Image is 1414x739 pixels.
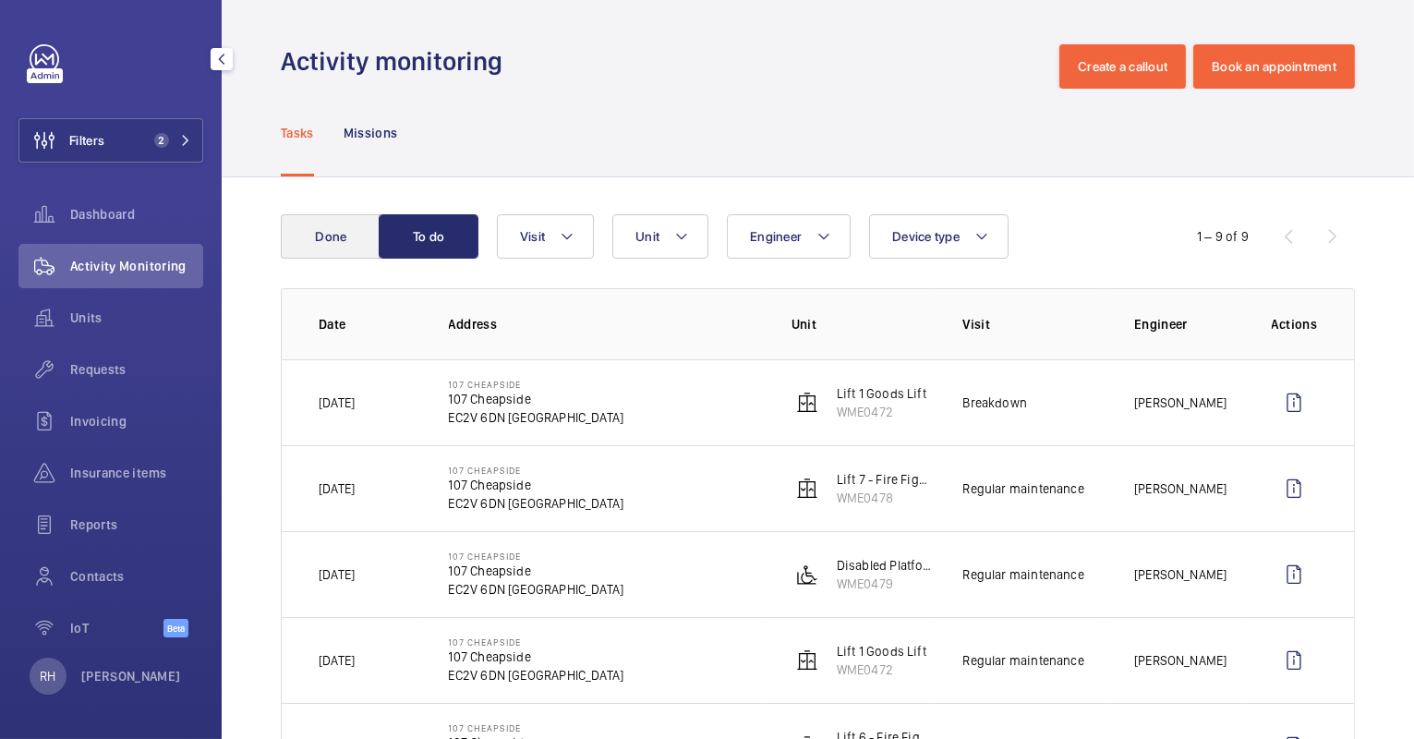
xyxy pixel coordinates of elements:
span: Device type [892,229,960,244]
p: Regular maintenance [962,479,1083,498]
p: 107 Cheapside [449,465,624,476]
p: 107 Cheapside [449,551,624,562]
p: 107 Cheapside [449,722,624,733]
p: RH [40,667,55,685]
button: Device type [869,214,1009,259]
span: Filters [69,131,104,150]
p: Regular maintenance [962,565,1083,584]
button: Done [281,214,381,259]
div: 1 – 9 of 9 [1197,227,1249,246]
p: Address [449,315,762,333]
p: [DATE] [319,651,355,670]
button: Filters2 [18,118,203,163]
p: Lift 1 Goods Lift [837,642,926,660]
p: Missions [344,124,398,142]
button: Create a callout [1059,44,1186,89]
p: [PERSON_NAME] [1134,394,1227,412]
button: Unit [612,214,708,259]
span: Invoicing [70,412,203,430]
p: [DATE] [319,479,355,498]
p: WME0472 [837,403,926,421]
p: Tasks [281,124,314,142]
button: Engineer [727,214,851,259]
span: Beta [163,619,188,637]
span: Dashboard [70,205,203,224]
span: 2 [154,133,169,148]
p: [PERSON_NAME] [1134,479,1227,498]
button: Visit [497,214,594,259]
button: To do [379,214,478,259]
p: Date [319,315,419,333]
span: Requests [70,360,203,379]
p: EC2V 6DN [GEOGRAPHIC_DATA] [449,666,624,684]
span: Insurance items [70,464,203,482]
p: WME0478 [837,489,934,507]
p: Regular maintenance [962,651,1083,670]
span: Visit [520,229,545,244]
img: platform_lift.svg [796,563,818,586]
span: Units [70,309,203,327]
p: [PERSON_NAME] [81,667,181,685]
p: 107 Cheapside [449,390,624,408]
span: Activity Monitoring [70,257,203,275]
img: elevator.svg [796,392,818,414]
span: Contacts [70,567,203,586]
p: [PERSON_NAME] [1134,651,1227,670]
p: WME0472 [837,660,926,679]
p: [PERSON_NAME] [1134,565,1227,584]
p: Lift 7 - Fire Fighting B [837,470,934,489]
p: EC2V 6DN [GEOGRAPHIC_DATA] [449,408,624,427]
p: Lift 1 Goods Lift [837,384,926,403]
p: WME0479 [837,575,934,593]
button: Book an appointment [1193,44,1355,89]
p: 107 Cheapside [449,648,624,666]
p: Visit [962,315,1105,333]
span: Engineer [750,229,802,244]
h1: Activity monitoring [281,44,514,79]
p: [DATE] [319,394,355,412]
img: elevator.svg [796,478,818,500]
img: elevator.svg [796,649,818,672]
p: [DATE] [319,565,355,584]
span: Unit [635,229,659,244]
p: Actions [1272,315,1317,333]
p: Unit [792,315,934,333]
p: EC2V 6DN [GEOGRAPHIC_DATA] [449,580,624,599]
p: Disabled Platform [837,556,934,575]
p: 107 Cheapside [449,379,624,390]
p: Breakdown [962,394,1027,412]
p: 107 Cheapside [449,636,624,648]
p: 107 Cheapside [449,476,624,494]
span: IoT [70,619,163,637]
p: EC2V 6DN [GEOGRAPHIC_DATA] [449,494,624,513]
p: Engineer [1134,315,1242,333]
p: 107 Cheapside [449,562,624,580]
span: Reports [70,515,203,534]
